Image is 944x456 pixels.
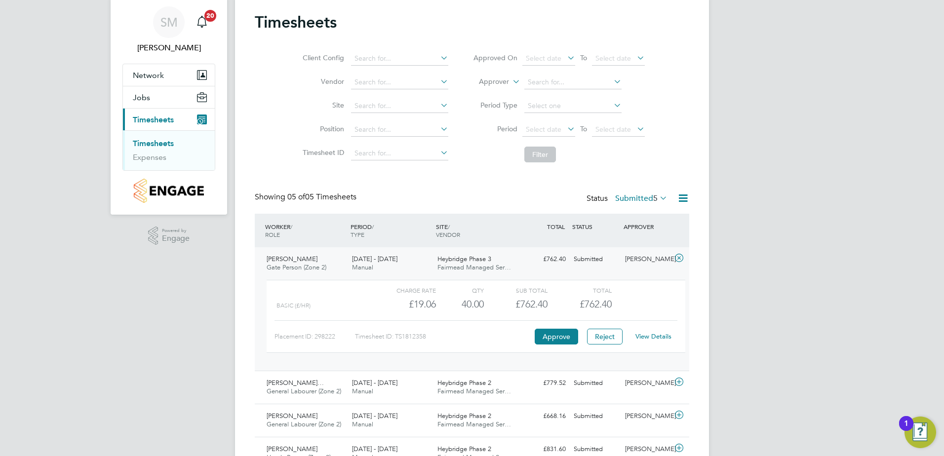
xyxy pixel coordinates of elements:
[437,263,511,271] span: Fairmead Managed Ser…
[351,76,448,89] input: Search for...
[352,379,397,387] span: [DATE] - [DATE]
[162,234,190,243] span: Engage
[524,99,622,113] input: Select one
[518,251,570,267] div: £762.40
[570,408,621,424] div: Submitted
[300,77,344,86] label: Vendor
[267,263,326,271] span: Gate Person (Zone 2)
[355,329,532,344] div: Timesheet ID: TS1812358
[162,227,190,235] span: Powered by
[437,255,491,263] span: Heybridge Phase 3
[437,387,511,395] span: Fairmead Managed Ser…
[348,218,433,243] div: PERIOD
[524,76,622,89] input: Search for...
[351,99,448,113] input: Search for...
[615,193,668,203] label: Submitted
[204,10,216,22] span: 20
[518,375,570,391] div: £779.52
[267,379,324,387] span: [PERSON_NAME]…
[905,417,936,448] button: Open Resource Center, 1 new notification
[587,192,669,206] div: Status
[160,16,178,29] span: SM
[548,284,611,296] div: Total
[122,6,215,54] a: SM[PERSON_NAME]
[287,192,305,202] span: 05 of
[484,296,548,312] div: £762.40
[437,420,511,428] span: Fairmead Managed Ser…
[352,420,373,428] span: Manual
[621,408,672,424] div: [PERSON_NAME]
[595,125,631,134] span: Select date
[290,223,292,230] span: /
[595,54,631,63] span: Select date
[133,71,164,80] span: Network
[148,227,190,245] a: Powered byEngage
[473,124,517,133] label: Period
[192,6,212,38] a: 20
[122,179,215,203] a: Go to home page
[287,192,356,202] span: 05 Timesheets
[275,329,355,344] div: Placement ID: 298222
[352,445,397,453] span: [DATE] - [DATE]
[570,375,621,391] div: Submitted
[518,408,570,424] div: £668.16
[267,412,317,420] span: [PERSON_NAME]
[352,387,373,395] span: Manual
[123,130,215,170] div: Timesheets
[300,101,344,110] label: Site
[300,124,344,133] label: Position
[300,53,344,62] label: Client Config
[352,412,397,420] span: [DATE] - [DATE]
[570,218,621,235] div: STATUS
[473,101,517,110] label: Period Type
[122,42,215,54] span: Stephen Mitchinson
[621,218,672,235] div: APPROVER
[904,423,908,436] div: 1
[265,230,280,238] span: ROLE
[267,387,341,395] span: General Labourer (Zone 2)
[653,193,658,203] span: 5
[635,332,671,341] a: View Details
[580,298,612,310] span: £762.40
[372,223,374,230] span: /
[587,329,623,344] button: Reject
[351,52,448,66] input: Search for...
[276,302,311,309] span: Basic (£/HR)
[437,412,491,420] span: Heybridge Phase 2
[465,77,509,87] label: Approver
[448,223,450,230] span: /
[352,263,373,271] span: Manual
[267,255,317,263] span: [PERSON_NAME]
[123,86,215,108] button: Jobs
[577,51,590,64] span: To
[255,12,337,32] h2: Timesheets
[526,125,561,134] span: Select date
[351,147,448,160] input: Search for...
[267,445,317,453] span: [PERSON_NAME]
[123,64,215,86] button: Network
[372,296,436,312] div: £19.06
[267,420,341,428] span: General Labourer (Zone 2)
[484,284,548,296] div: Sub Total
[437,445,491,453] span: Heybridge Phase 2
[473,53,517,62] label: Approved On
[133,152,166,162] a: Expenses
[526,54,561,63] span: Select date
[352,255,397,263] span: [DATE] - [DATE]
[547,223,565,230] span: TOTAL
[351,123,448,137] input: Search for...
[621,375,672,391] div: [PERSON_NAME]
[351,230,364,238] span: TYPE
[437,379,491,387] span: Heybridge Phase 2
[436,230,460,238] span: VENDOR
[123,109,215,130] button: Timesheets
[433,218,519,243] div: SITE
[535,329,578,344] button: Approve
[570,251,621,267] div: Submitted
[255,192,358,202] div: Showing
[263,218,348,243] div: WORKER
[300,148,344,157] label: Timesheet ID
[436,284,484,296] div: QTY
[577,122,590,135] span: To
[436,296,484,312] div: 40.00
